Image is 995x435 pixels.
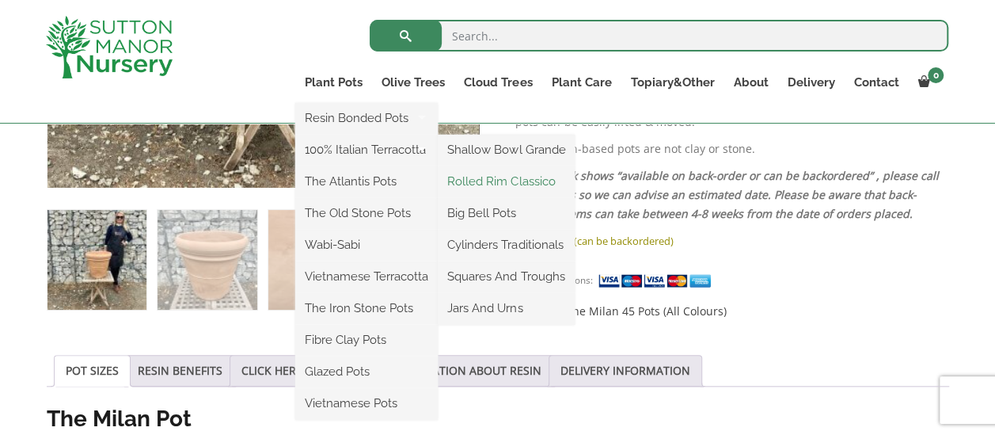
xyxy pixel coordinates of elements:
a: Plant Pots [295,71,372,93]
a: Resin Bonded Pots [295,106,438,130]
a: Vietnamese Terracotta [295,265,438,288]
span: 0 [928,67,944,83]
a: The Milan 45 Pots (All Colours) [565,303,726,319]
img: The Milan Pot 45 Colour Terracotta - Image 3 [268,210,367,309]
a: 0 [908,71,948,93]
a: Olive Trees [372,71,454,93]
a: Glazed Pots [295,360,438,383]
a: Big Bell Pots [438,201,575,225]
a: Topiary&Other [621,71,723,93]
img: The Milan Pot 45 Colour Terracotta [47,210,146,309]
strong: The Milan Pot [47,406,192,432]
em: When stock shows “available on back-order or can be backordered” , please call or email us so we ... [515,168,938,221]
a: About [723,71,777,93]
a: Wabi-Sabi [295,233,438,257]
p: 104 in stock (can be backordered) [515,231,948,250]
a: The Atlantis Pots [295,170,438,193]
a: Rolled Rim Classico [438,170,575,193]
a: DELIVERY INFORMATION [560,356,690,386]
a: Fibre Clay Pots [295,328,438,352]
a: Squares And Troughs [438,265,575,288]
a: CLICK HERE TO VIEW MORE INFORMATION ABOUT RESIN [241,356,541,386]
a: 100% Italian Terracotta [295,138,438,162]
span: Category: [515,302,948,321]
a: Cloud Trees [454,71,541,93]
img: logo [46,16,173,78]
a: Plant Care [541,71,621,93]
a: The Iron Stone Pots [295,296,438,320]
a: Vietnamese Pots [295,391,438,415]
img: payment supported [598,273,716,289]
p: These resin-based pots are not clay or stone. [515,139,948,158]
a: Cylinders Traditionals [438,233,575,257]
a: Jars And Urns [438,296,575,320]
input: Search... [370,20,948,52]
a: Contact [844,71,908,93]
a: POT SIZES [66,356,119,386]
a: RESIN BENEFITS [138,356,222,386]
a: The Old Stone Pots [295,201,438,225]
img: The Milan Pot 45 Colour Terracotta - Image 2 [158,210,256,309]
a: Shallow Bowl Grande [438,138,575,162]
a: Delivery [777,71,844,93]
